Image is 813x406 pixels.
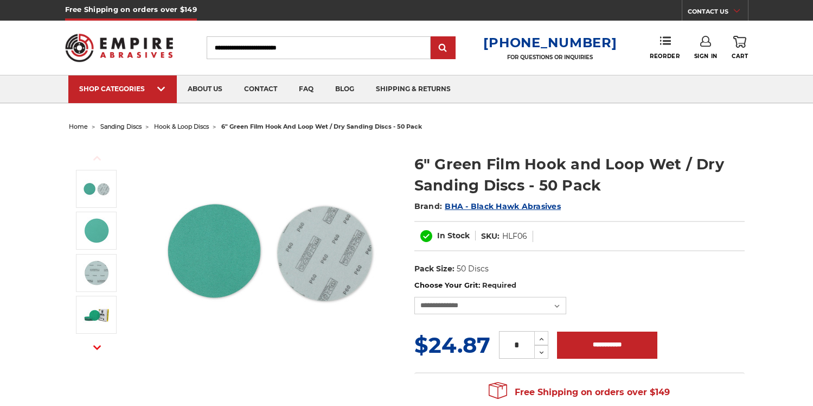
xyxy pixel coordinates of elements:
[84,335,110,359] button: Next
[481,231,500,242] dt: SKU:
[414,154,745,196] h1: 6" Green Film Hook and Loop Wet / Dry Sanding Discs - 50 Pack
[83,259,110,287] img: 6-inch ultra fine 2000-grit green film hook & loop disc for metalworking and woodworking applicat...
[489,382,670,403] span: Free Shipping on orders over $149
[457,263,489,275] dd: 50 Discs
[482,281,516,289] small: Required
[732,53,748,60] span: Cart
[732,36,748,60] a: Cart
[154,123,209,130] a: hook & loop discs
[688,5,748,21] a: CONTACT US
[650,36,680,59] a: Reorder
[414,263,454,275] dt: Pack Size:
[324,75,365,103] a: blog
[65,27,174,69] img: Empire Abrasives
[288,75,324,103] a: faq
[162,142,379,359] img: 6-inch 60-grit green film hook and loop sanding discs with fast cutting aluminum oxide for coarse...
[414,280,745,291] label: Choose Your Grit:
[432,37,454,59] input: Submit
[83,301,110,328] img: BHA box multi pack with 50 water resistant 6-inch green film hook and loop sanding discs p2000 gr...
[414,201,443,211] span: Brand:
[79,85,166,93] div: SHOP CATEGORIES
[502,231,527,242] dd: HLF06
[437,231,470,240] span: In Stock
[69,123,88,130] a: home
[483,54,617,61] p: FOR QUESTIONS OR INQUIRIES
[483,35,617,50] a: [PHONE_NUMBER]
[694,53,718,60] span: Sign In
[84,147,110,170] button: Previous
[177,75,233,103] a: about us
[100,123,142,130] a: sanding discs
[650,53,680,60] span: Reorder
[365,75,462,103] a: shipping & returns
[445,201,561,211] a: BHA - Black Hawk Abrasives
[83,175,110,202] img: 6-inch 60-grit green film hook and loop sanding discs with fast cutting aluminum oxide for coarse...
[414,332,490,358] span: $24.87
[233,75,288,103] a: contact
[221,123,422,130] span: 6" green film hook and loop wet / dry sanding discs - 50 pack
[83,217,110,244] img: 6-inch 120-grit green film hook and loop disc for contour sanding on ferrous and non ferrous surf...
